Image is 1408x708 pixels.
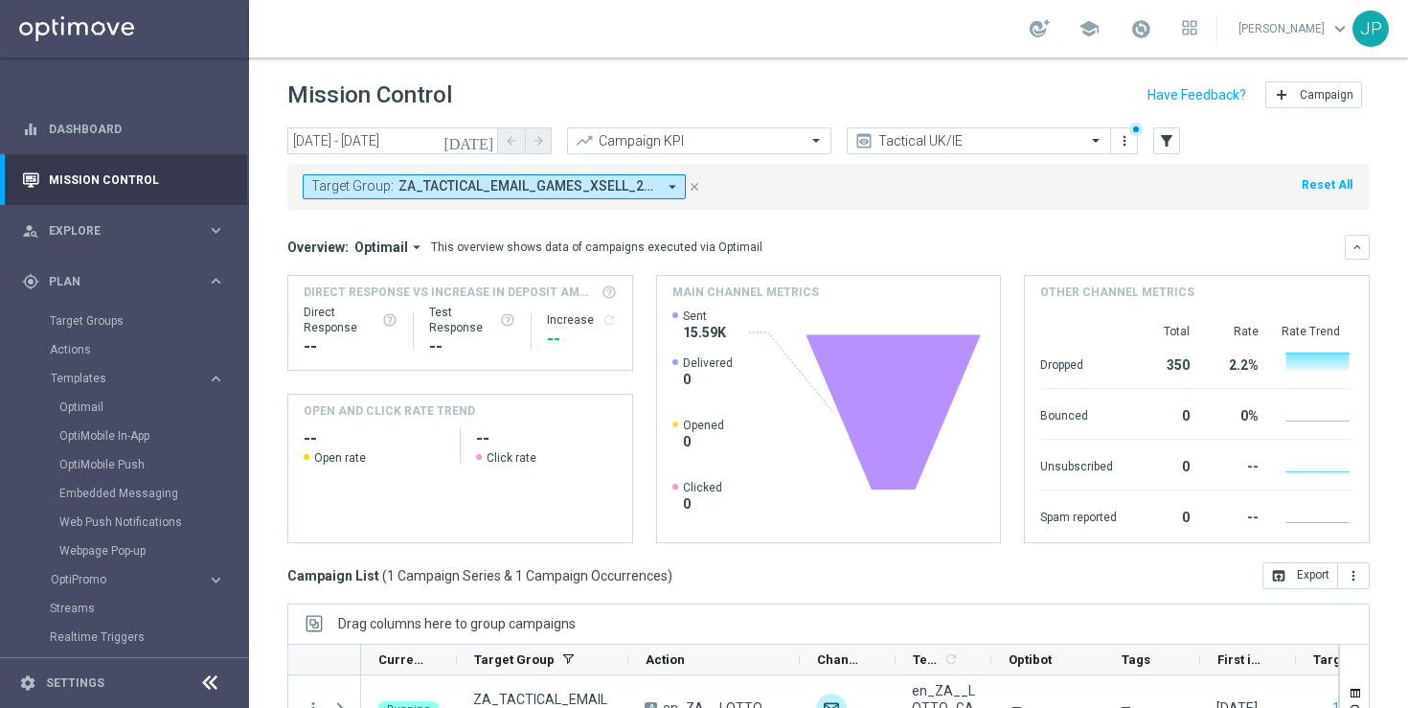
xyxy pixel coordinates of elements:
span: Opened [683,418,724,433]
span: Optimail [354,239,408,256]
div: Web Push Notifications [59,508,247,537]
i: keyboard_arrow_right [207,272,225,290]
i: equalizer [22,121,39,138]
div: OptiPromo [50,565,247,594]
a: Streams [50,601,199,616]
div: equalizer Dashboard [21,122,226,137]
i: refresh [602,312,617,328]
div: Optimail [59,393,247,422]
a: Settings [46,677,104,689]
a: Embedded Messaging [59,486,199,501]
div: Dropped [1040,348,1117,378]
div: There are unsaved changes [1129,123,1143,136]
span: Target Group: [311,178,394,194]
i: arrow_drop_down [408,239,425,256]
h1: Mission Control [287,81,452,109]
span: Current Status [378,652,424,667]
button: Templates keyboard_arrow_right [50,371,226,386]
button: Reset All [1300,174,1354,195]
div: Templates [51,373,207,384]
a: Dashboard [49,103,225,154]
span: Target Group [474,652,555,667]
div: 0 [1140,500,1190,531]
i: keyboard_arrow_down [1351,240,1364,254]
i: arrow_forward [532,134,545,148]
button: person_search Explore keyboard_arrow_right [21,223,226,239]
div: Total [1140,324,1190,339]
div: -- [1213,449,1259,480]
div: -- [429,335,515,358]
a: OptiMobile In-App [59,428,199,444]
div: Mission Control [21,172,226,188]
span: ( [382,567,387,584]
i: preview [854,131,874,150]
div: Mission Control [22,154,225,205]
i: arrow_drop_down [664,178,681,195]
span: First in Range [1217,652,1263,667]
span: Templates [51,373,188,384]
div: Actions [50,335,247,364]
div: 0 [1140,449,1190,480]
span: ) [668,567,672,584]
span: Plan [49,276,207,287]
i: open_in_browser [1271,568,1286,583]
button: close [686,176,703,197]
span: Explore [49,225,207,237]
a: [PERSON_NAME]keyboard_arrow_down [1237,14,1352,43]
div: Direct Response [304,305,397,335]
i: keyboard_arrow_right [207,221,225,240]
button: arrow_back [498,127,525,154]
div: -- [304,335,397,358]
div: 350 [1140,348,1190,378]
div: Templates [50,364,247,565]
div: Bounced [1040,399,1117,429]
i: settings [19,674,36,692]
span: school [1079,18,1100,39]
div: OptiPromo [51,574,207,585]
span: Delivered [683,355,733,371]
button: filter_alt [1153,127,1180,154]
h4: Main channel metrics [672,284,819,301]
span: 1 Campaign Series & 1 Campaign Occurrences [387,567,668,584]
i: arrow_back [505,134,518,148]
button: more_vert [1115,129,1134,152]
span: Clicked [683,480,722,495]
a: Webpage Pop-up [59,543,199,559]
h3: Campaign List [287,567,672,584]
span: Sent [683,308,726,324]
div: Explore [22,222,207,240]
span: keyboard_arrow_down [1329,18,1351,39]
div: JP [1352,11,1389,47]
i: gps_fixed [22,273,39,290]
button: OptiPromo keyboard_arrow_right [50,572,226,587]
div: Increase [547,312,617,328]
span: 0 [683,371,733,388]
div: Target Groups [50,307,247,335]
i: add [1274,87,1289,103]
span: Campaign [1300,88,1353,102]
a: Optimail [59,400,199,415]
i: close [688,180,701,194]
multiple-options-button: Export to CSV [1262,567,1370,582]
button: more_vert [1338,562,1370,589]
div: Row Groups [338,616,576,631]
i: [DATE] [443,132,495,149]
input: Select date range [287,127,498,154]
a: Target Groups [50,313,199,329]
div: 2.2% [1213,348,1259,378]
div: Spam reported [1040,500,1117,531]
i: person_search [22,222,39,240]
div: Rate [1213,324,1259,339]
div: Plan [22,273,207,290]
div: OptiMobile Push [59,450,247,479]
input: Have Feedback? [1147,88,1246,102]
div: Webpage Pop-up [59,537,247,565]
div: Rate Trend [1282,324,1353,339]
button: open_in_browser Export [1262,562,1338,589]
div: Unsubscribed [1040,449,1117,480]
span: ZA_TACTICAL_EMAIL_GAMES_XSELL_2025 [398,178,656,194]
div: -- [1213,500,1259,531]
